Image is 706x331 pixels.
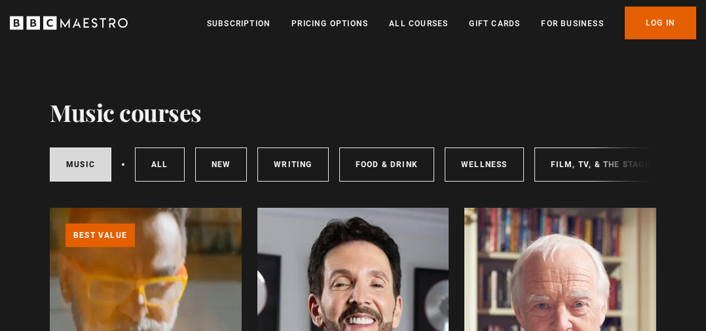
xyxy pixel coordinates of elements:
a: For business [541,17,603,30]
a: Music [50,147,111,182]
nav: Primary [207,7,696,39]
a: New [195,147,248,182]
a: Film, TV, & The Stage [534,147,667,182]
a: Pricing Options [291,17,368,30]
a: All Courses [389,17,448,30]
p: Best value [65,224,135,247]
a: Wellness [445,147,524,182]
svg: BBC Maestro [10,13,128,33]
h1: Music courses [50,98,202,126]
a: Gift Cards [469,17,520,30]
a: Writing [257,147,328,182]
a: All [135,147,185,182]
a: Food & Drink [339,147,434,182]
a: Subscription [207,17,270,30]
a: Log In [625,7,696,39]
